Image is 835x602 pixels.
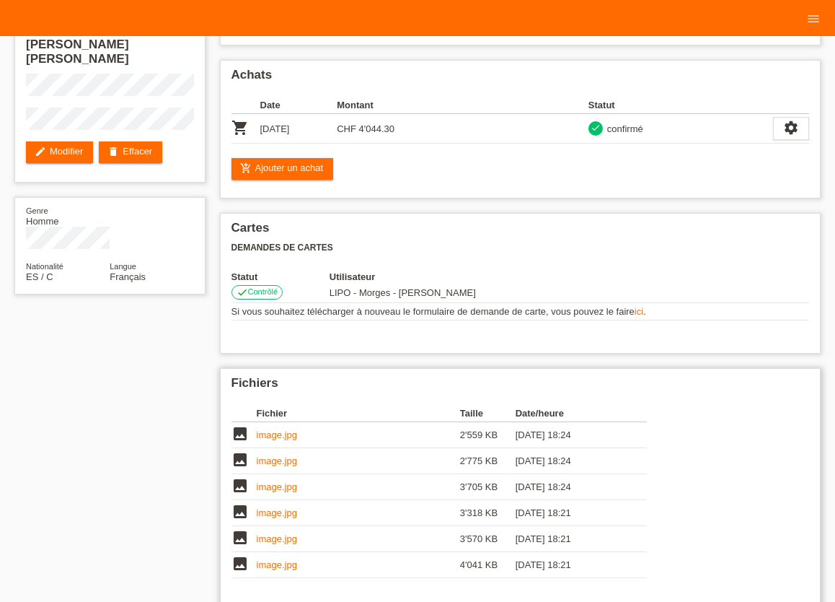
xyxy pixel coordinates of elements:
th: Date/heure [516,405,627,422]
i: check [237,287,248,298]
span: Espagne / C / 10.07.2017 [26,271,53,282]
td: [DATE] 18:24 [516,422,627,448]
a: deleteEffacer [99,141,162,163]
a: image.jpg [257,429,297,440]
i: image [231,425,249,442]
a: image.jpg [257,507,297,518]
h2: [PERSON_NAME] [PERSON_NAME] [26,38,194,74]
th: Fichier [257,405,460,422]
td: CHF 4'044.30 [337,114,414,144]
i: add_shopping_cart [240,162,252,174]
a: menu [799,14,828,22]
span: Nationalité [26,262,63,271]
i: settings [783,120,799,136]
td: 2'775 KB [460,448,516,474]
span: Genre [26,206,48,215]
a: image.jpg [257,559,297,570]
span: Français [110,271,146,282]
td: [DATE] 18:21 [516,526,627,552]
span: 30.08.2025 [330,287,476,298]
th: Statut [588,97,773,114]
i: delete [107,146,119,157]
th: Montant [337,97,414,114]
i: image [231,529,249,546]
h2: Cartes [231,221,810,243]
td: [DATE] 18:24 [516,474,627,500]
td: 4'041 KB [460,552,516,578]
span: Langue [110,262,136,271]
th: Statut [231,271,330,282]
i: POSP00026882 [231,119,249,136]
td: [DATE] 18:21 [516,552,627,578]
td: 2'559 KB [460,422,516,448]
td: [DATE] [260,114,337,144]
div: confirmé [603,121,643,136]
th: Taille [460,405,516,422]
i: edit [35,146,46,157]
td: [DATE] 18:21 [516,500,627,526]
td: 3'570 KB [460,526,516,552]
a: add_shopping_cartAjouter un achat [231,158,334,180]
i: image [231,503,249,520]
a: editModifier [26,141,93,163]
span: Contrôlé [248,287,278,296]
td: 3'705 KB [460,474,516,500]
td: [DATE] 18:24 [516,448,627,474]
a: image.jpg [257,481,297,492]
i: image [231,451,249,468]
td: 3'318 KB [460,500,516,526]
h2: Achats [231,68,810,90]
h3: Demandes de cartes [231,243,810,253]
th: Utilisateur [330,271,561,282]
a: ici [635,306,643,317]
th: Date [260,97,337,114]
i: menu [806,12,821,26]
i: check [591,123,601,133]
i: image [231,555,249,572]
td: Si vous souhaitez télécharger à nouveau le formulaire de demande de carte, vous pouvez le faire . [231,303,810,320]
h2: Fichiers [231,376,810,398]
i: image [231,477,249,494]
a: image.jpg [257,533,297,544]
a: image.jpg [257,455,297,466]
div: Homme [26,205,110,227]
